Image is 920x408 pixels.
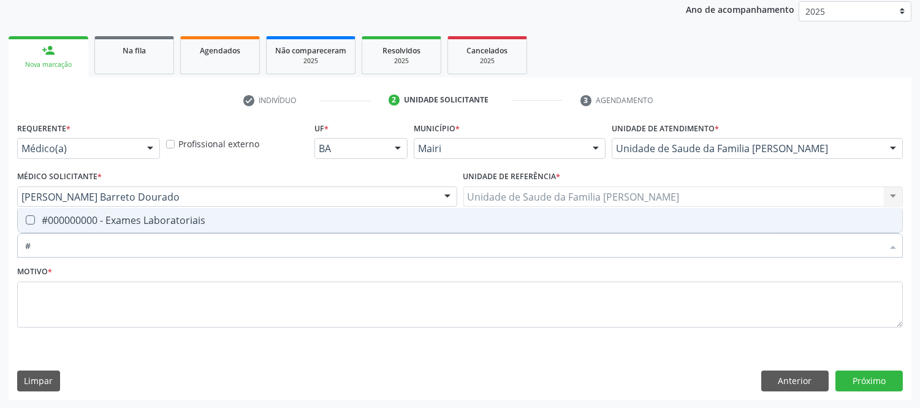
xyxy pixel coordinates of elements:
label: Motivo [17,263,52,282]
label: Médico Solicitante [17,167,102,187]
div: 2025 [457,56,518,66]
label: Município [414,119,460,138]
div: 2025 [275,56,346,66]
span: [PERSON_NAME] Barreto Dourado [21,191,432,203]
button: Próximo [835,371,903,391]
label: UF [314,119,329,138]
button: Anterior [761,371,829,391]
div: #000000000 - Exames Laboratoriais [25,215,895,225]
span: Unidade de Saude da Familia [PERSON_NAME] [616,142,878,155]
span: Agendados [200,45,240,56]
span: Cancelados [467,45,508,56]
div: Unidade solicitante [404,94,489,106]
span: Resolvidos [382,45,420,56]
span: Na fila [123,45,146,56]
div: Nova marcação [17,60,80,69]
div: 2025 [371,56,432,66]
input: Buscar por procedimentos [25,233,883,258]
p: Ano de acompanhamento [686,1,794,17]
span: Não compareceram [275,45,346,56]
label: Unidade de referência [463,167,561,187]
label: Requerente [17,119,70,138]
div: person_add [42,44,55,57]
span: BA [319,142,382,155]
label: Unidade de atendimento [612,119,719,138]
span: Médico(a) [21,142,135,155]
label: Profissional externo [179,137,260,150]
div: 2 [389,94,400,106]
span: Mairi [418,142,580,155]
